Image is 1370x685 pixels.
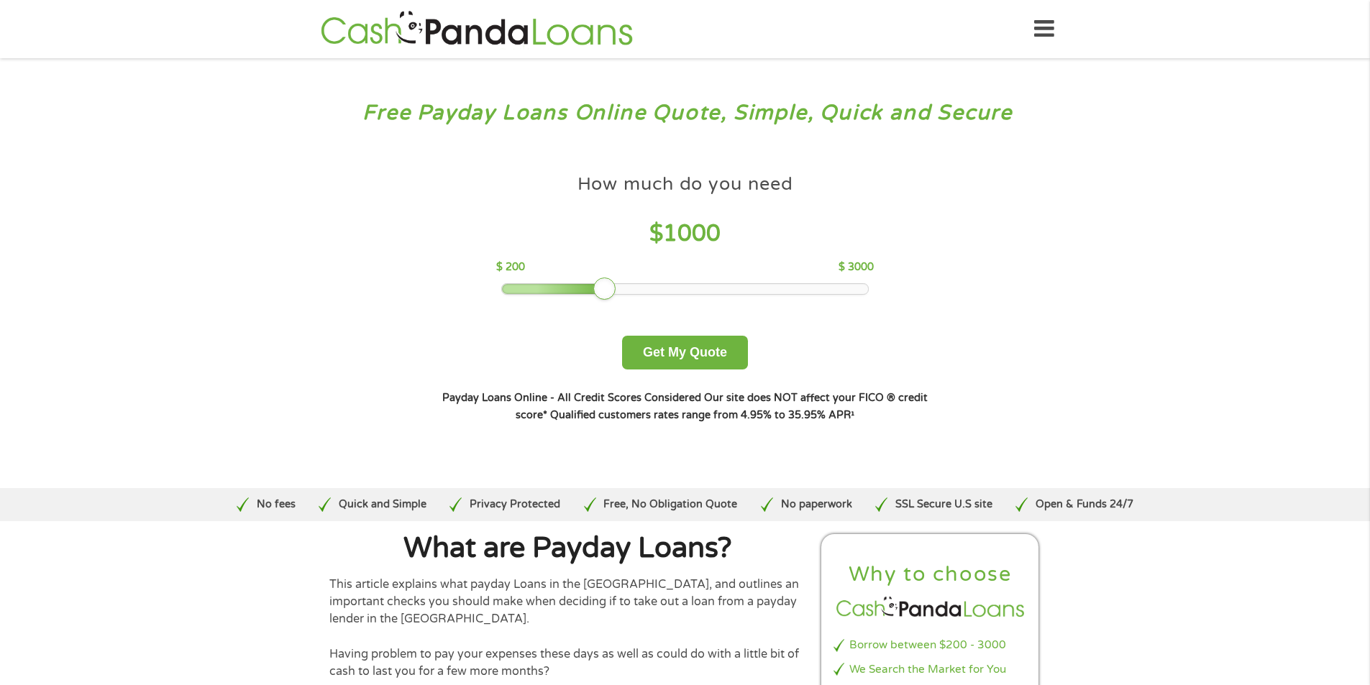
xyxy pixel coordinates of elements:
[329,576,807,628] p: This article explains what payday Loans in the [GEOGRAPHIC_DATA], and outlines an important check...
[839,259,874,275] p: $ 3000
[339,497,426,512] p: Quick and Simple
[257,497,296,512] p: No fees
[329,645,807,681] p: Having problem to pay your expenses these days as well as could do with a little bit of cash to l...
[442,392,701,404] strong: Payday Loans Online - All Credit Scores Considered
[834,561,1028,588] h2: Why to choose
[329,534,807,563] h1: What are Payday Loans?
[42,100,1329,127] h3: Free Payday Loans Online Quote, Simple, Quick and Secure
[1036,497,1133,512] p: Open & Funds 24/7
[603,497,737,512] p: Free, No Obligation Quote
[781,497,852,512] p: No paperwork
[663,220,721,247] span: 1000
[577,173,793,196] h4: How much do you need
[834,637,1028,653] li: Borrow between $200 - 3000
[516,392,928,421] strong: Our site does NOT affect your FICO ® credit score*
[316,9,637,50] img: GetLoanNow Logo
[496,259,525,275] p: $ 200
[895,497,992,512] p: SSL Secure U.S site
[834,661,1028,678] li: We Search the Market for You
[550,409,854,421] strong: Qualified customers rates range from 4.95% to 35.95% APR¹
[622,336,748,369] button: Get My Quote
[496,219,874,249] h4: $
[470,497,560,512] p: Privacy Protected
